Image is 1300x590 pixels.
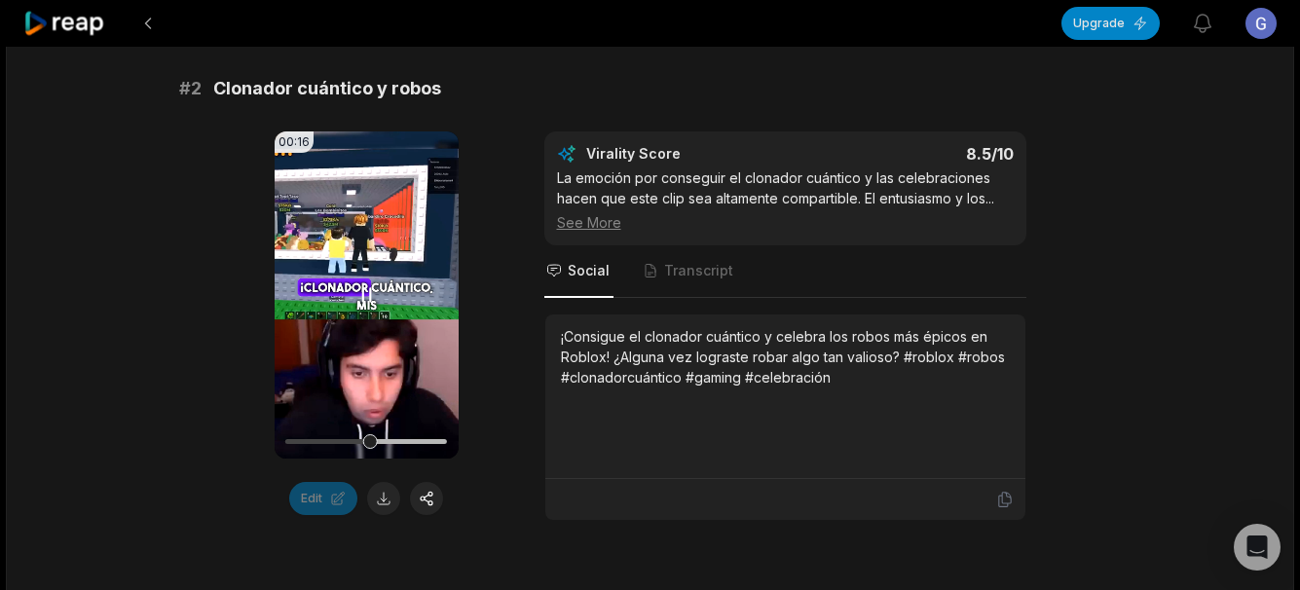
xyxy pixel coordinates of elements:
[557,167,1014,233] div: La emoción por conseguir el clonador cuántico y las celebraciones hacen que este clip sea altamen...
[1234,524,1281,571] div: Open Intercom Messenger
[275,131,459,459] video: Your browser does not support mp4 format.
[213,75,441,102] span: Clonador cuántico y robos
[179,75,202,102] span: # 2
[544,245,1026,298] nav: Tabs
[289,482,357,515] button: Edit
[804,144,1014,164] div: 8.5 /10
[586,144,796,164] div: Virality Score
[664,261,733,280] span: Transcript
[568,261,610,280] span: Social
[561,326,1010,387] div: ¡Consigue el clonador cuántico y celebra los robos más épicos en Roblox! ¿Alguna vez lograste rob...
[1061,7,1160,40] button: Upgrade
[557,212,1014,233] div: See More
